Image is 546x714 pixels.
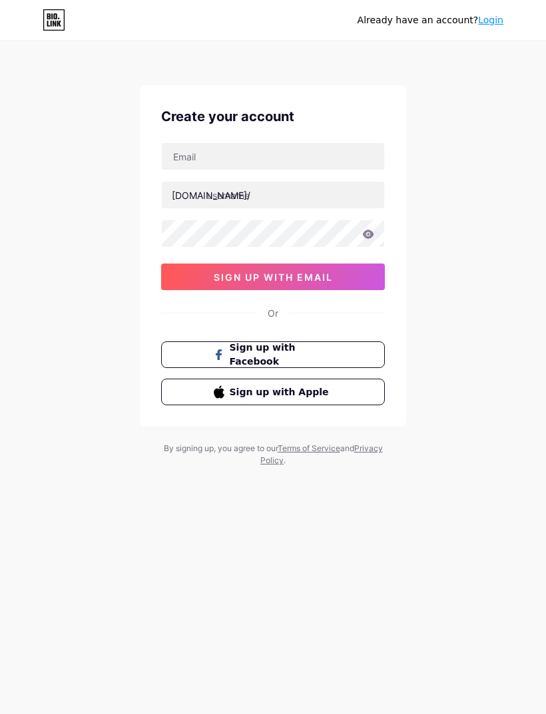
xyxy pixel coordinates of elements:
span: sign up with email [214,271,333,283]
button: Sign up with Apple [161,379,385,405]
span: Sign up with Facebook [230,341,333,369]
input: Email [162,143,384,170]
div: Already have an account? [358,13,503,27]
span: Sign up with Apple [230,385,333,399]
div: Create your account [161,106,385,126]
a: Login [478,15,503,25]
button: sign up with email [161,264,385,290]
div: By signing up, you agree to our and . [160,443,386,466]
div: [DOMAIN_NAME]/ [172,188,250,202]
button: Sign up with Facebook [161,341,385,368]
a: Terms of Service [278,443,340,453]
div: Or [268,306,278,320]
input: username [162,182,384,208]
